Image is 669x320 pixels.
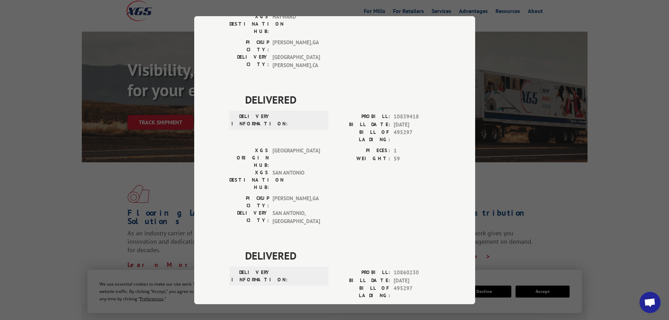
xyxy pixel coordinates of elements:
span: SAN ANTONIO , [GEOGRAPHIC_DATA] [273,209,320,225]
label: PICKUP CITY: [229,39,269,53]
label: DELIVERY CITY: [229,209,269,225]
span: 10860230 [394,269,440,277]
label: PIECES: [335,303,390,311]
label: PROBILL: [335,269,390,277]
label: PROBILL: [335,113,390,121]
span: 495297 [394,285,440,299]
label: PIECES: [335,147,390,155]
label: BILL OF LADING: [335,285,390,299]
span: [DATE] [394,120,440,129]
span: 1 [394,303,440,311]
label: XGS DESTINATION HUB: [229,169,269,191]
span: [PERSON_NAME] , GA [273,195,320,209]
span: HAYWARD [273,13,320,35]
label: BILL DATE: [335,276,390,285]
span: 59 [394,155,440,163]
span: DELIVERED [245,248,440,263]
span: SAN ANTONIO [273,169,320,191]
span: 10839418 [394,113,440,121]
label: BILL DATE: [335,120,390,129]
label: XGS ORIGIN HUB: [229,147,269,169]
label: XGS DESTINATION HUB: [229,13,269,35]
span: [PERSON_NAME] , GA [273,39,320,53]
span: 495297 [394,129,440,143]
span: [DATE] [394,276,440,285]
span: [GEOGRAPHIC_DATA][PERSON_NAME] , CA [273,53,320,69]
span: 1 [394,147,440,155]
span: DELIVERED [245,92,440,107]
label: DELIVERY INFORMATION: [231,269,271,283]
label: DELIVERY INFORMATION: [231,113,271,128]
span: [GEOGRAPHIC_DATA] [273,147,320,169]
label: DELIVERY CITY: [229,53,269,69]
label: WEIGHT: [335,155,390,163]
label: BILL OF LADING: [335,129,390,143]
label: PICKUP CITY: [229,195,269,209]
div: Open chat [640,292,661,313]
